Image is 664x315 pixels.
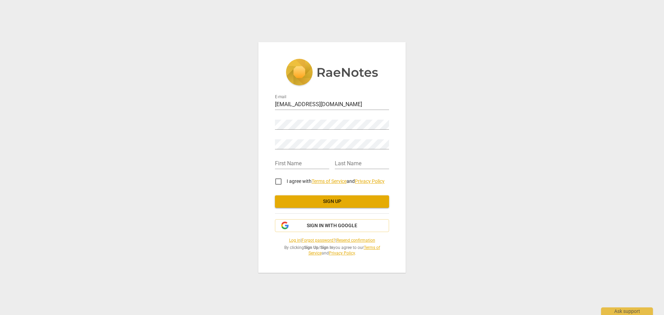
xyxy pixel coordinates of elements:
div: Ask support [601,307,653,315]
b: Sign In [320,245,333,250]
a: Log in [289,238,301,243]
button: Sign up [275,195,389,208]
img: 5ac2273c67554f335776073100b6d88f.svg [286,59,378,87]
a: Terms of Service [308,245,380,256]
b: Sign Up [304,245,319,250]
span: Sign up [280,198,384,205]
span: I agree with and [287,178,385,184]
label: E-mail [275,95,286,99]
span: Sign in with Google [307,222,357,229]
a: Terms of Service [312,178,347,184]
button: Sign in with Google [275,219,389,232]
a: Privacy Policy [355,178,385,184]
span: | | [275,238,389,243]
a: Resend confirmation [336,238,375,243]
a: Forgot password? [302,238,335,243]
a: Privacy Policy [329,251,355,256]
span: By clicking / you agree to our and . [275,245,389,256]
